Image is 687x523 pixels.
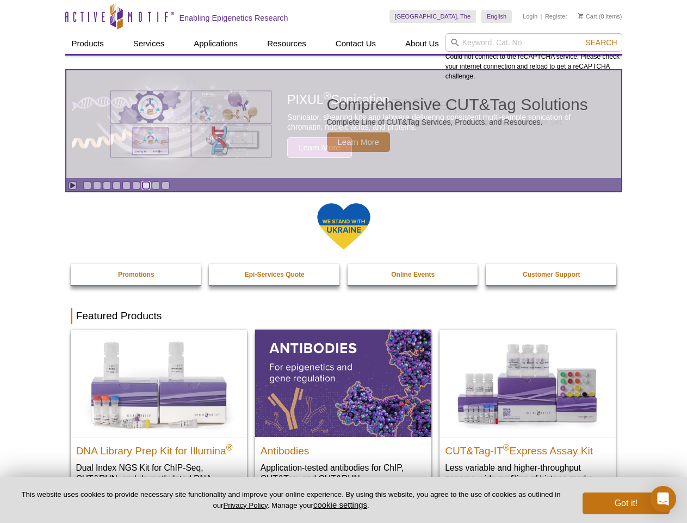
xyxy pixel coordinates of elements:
a: Services [127,33,171,54]
article: Comprehensive CUT&Tag Solutions [66,70,621,178]
p: Complete Line of CUT&Tag Services, Products, and Resources. [327,117,588,127]
p: Application-tested antibodies for ChIP, CUT&Tag, and CUT&RUN. [261,462,426,484]
a: Promotions [71,264,202,285]
a: Login [523,13,537,20]
a: Go to slide 3 [103,181,111,190]
div: Could not connect to the reCAPTCHA service. Please check your internet connection and reload to g... [445,33,622,81]
sup: ® [503,442,510,452]
h2: Antibodies [261,440,426,457]
a: Cart [578,13,597,20]
strong: Promotions [118,271,154,278]
strong: Customer Support [523,271,580,278]
strong: Epi-Services Quote [245,271,305,278]
a: Go to slide 6 [132,181,140,190]
img: DNA Library Prep Kit for Illumina [71,330,247,436]
a: Privacy Policy [223,501,267,509]
a: Register [545,13,567,20]
a: Go to slide 7 [142,181,150,190]
a: [GEOGRAPHIC_DATA], The [389,10,476,23]
h2: DNA Library Prep Kit for Illumina [76,440,242,457]
a: Online Events [348,264,479,285]
a: Contact Us [329,33,382,54]
h2: Comprehensive CUT&Tag Solutions [327,96,588,113]
sup: ® [226,442,233,452]
a: English [481,10,512,23]
a: Toggle autoplay [69,181,77,190]
a: CUT&Tag-IT® Express Assay Kit CUT&Tag-IT®Express Assay Kit Less variable and higher-throughput ge... [440,330,616,495]
h2: Featured Products [71,308,617,324]
a: Go to slide 2 [93,181,101,190]
a: Various genetic charts and diagrams. Comprehensive CUT&Tag Solutions Complete Line of CUT&Tag Ser... [66,70,621,178]
img: All Antibodies [255,330,431,436]
li: | [541,10,542,23]
a: Customer Support [486,264,617,285]
h2: Enabling Epigenetics Research [180,13,288,23]
button: Search [582,38,620,47]
strong: Online Events [391,271,435,278]
a: Go to slide 4 [113,181,121,190]
p: Dual Index NGS Kit for ChIP-Seq, CUT&RUN, and ds methylated DNA assays. [76,462,242,495]
span: Learn More [327,132,391,152]
a: Go to slide 8 [152,181,160,190]
p: This website uses cookies to provide necessary site functionality and improve your online experie... [17,490,565,510]
a: DNA Library Prep Kit for Illumina DNA Library Prep Kit for Illumina® Dual Index NGS Kit for ChIP-... [71,330,247,506]
img: CUT&Tag-IT® Express Assay Kit [440,330,616,436]
a: Applications [187,33,244,54]
div: Open Intercom Messenger [650,486,676,512]
input: Keyword, Cat. No. [445,33,622,52]
p: Less variable and higher-throughput genome-wide profiling of histone marks​. [445,462,610,484]
a: All Antibodies Antibodies Application-tested antibodies for ChIP, CUT&Tag, and CUT&RUN. [255,330,431,495]
button: Got it! [583,492,670,514]
button: cookie settings [313,500,367,509]
img: Your Cart [578,13,583,19]
h2: CUT&Tag-IT Express Assay Kit [445,440,610,457]
a: About Us [399,33,445,54]
li: (0 items) [578,10,622,23]
img: We Stand With Ukraine [317,202,371,251]
a: Go to slide 1 [83,181,91,190]
img: Various genetic charts and diagrams. [109,90,273,159]
a: Go to slide 5 [122,181,131,190]
a: Products [65,33,110,54]
a: Resources [261,33,313,54]
a: Go to slide 9 [162,181,170,190]
span: Search [585,38,617,47]
a: Epi-Services Quote [209,264,341,285]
